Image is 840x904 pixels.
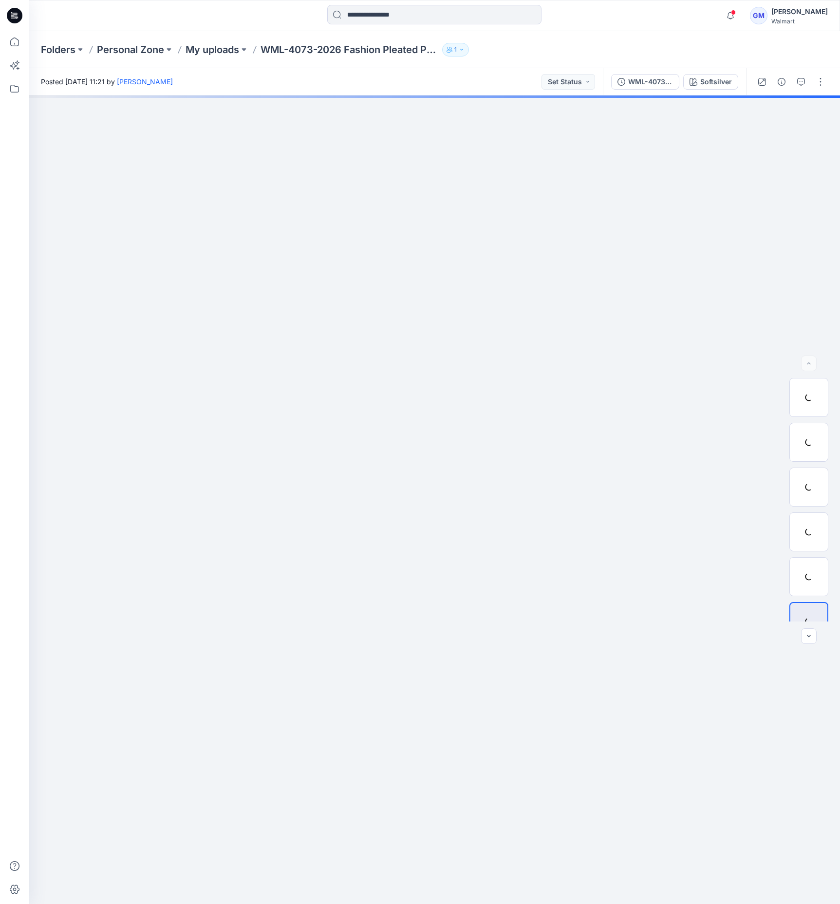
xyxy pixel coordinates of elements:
[771,6,828,18] div: [PERSON_NAME]
[700,76,732,87] div: Softsilver
[186,43,239,56] a: My uploads
[750,7,767,24] div: GM
[771,18,828,25] div: Walmart
[683,74,738,90] button: Softsilver
[41,43,75,56] a: Folders
[97,43,164,56] a: Personal Zone
[117,77,173,86] a: [PERSON_NAME]
[41,76,173,87] span: Posted [DATE] 11:21 by
[774,74,789,90] button: Details
[261,43,438,56] p: WML-4073-2026 Fashion Pleated Pant
[628,76,673,87] div: WML-4073-2026 Fashion Pleated Pant_Full Colorway
[454,44,457,55] p: 1
[442,43,469,56] button: 1
[611,74,679,90] button: WML-4073-2026 Fashion Pleated Pant_Full Colorway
